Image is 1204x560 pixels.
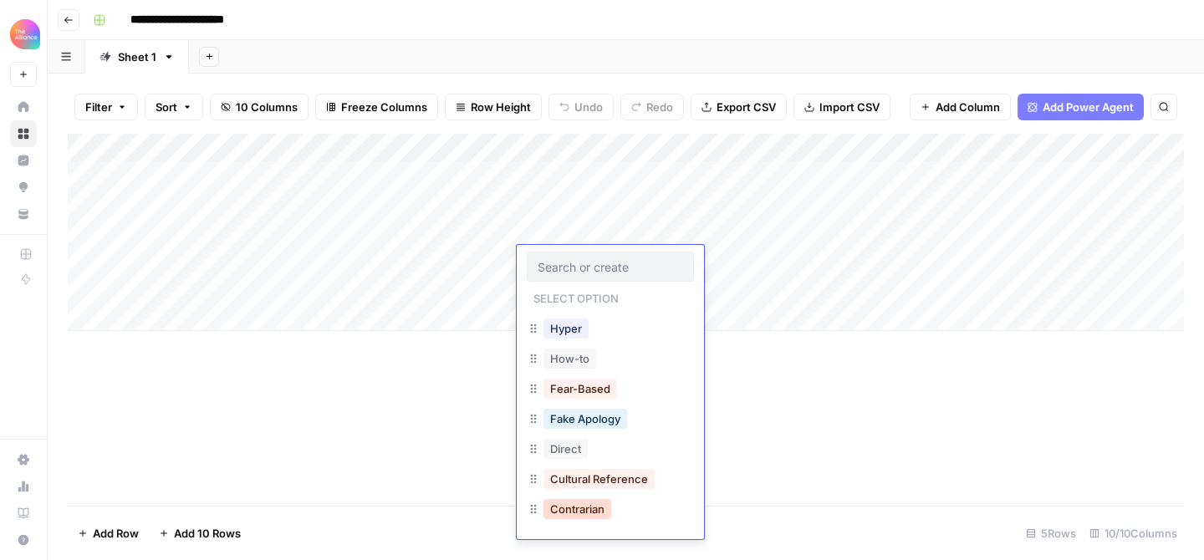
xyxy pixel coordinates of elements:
span: Freeze Columns [341,99,427,115]
a: Browse [10,120,37,147]
input: Search or create [538,259,683,274]
button: Import CSV [793,94,890,120]
button: How-to [543,349,596,369]
span: Filter [85,99,112,115]
div: Contrarian [527,496,694,526]
span: Sort [156,99,177,115]
div: 5 Rows [1019,520,1083,547]
span: Row Height [471,99,531,115]
span: 10 Columns [236,99,298,115]
div: Sheet 1 [118,48,156,65]
p: Select option [527,287,625,307]
span: Add 10 Rows [174,525,241,542]
img: Alliance Logo [10,19,40,49]
span: Undo [574,99,603,115]
a: Your Data [10,201,37,227]
span: Import CSV [819,99,880,115]
button: Export CSV [691,94,787,120]
a: Opportunities [10,174,37,201]
button: Fake Apology [543,409,627,429]
button: Workspace: Alliance [10,13,37,55]
div: Fear-Based [527,375,694,405]
button: Add Column [910,94,1011,120]
button: 10 Columns [210,94,309,120]
a: Sheet 1 [85,40,189,74]
button: Contrarian [543,499,611,519]
button: Undo [548,94,614,120]
a: Home [10,94,37,120]
button: Sort [145,94,203,120]
button: Redo [620,94,684,120]
div: Cultural Reference [527,466,694,496]
a: Usage [10,473,37,500]
a: Insights [10,147,37,174]
button: Add Row [68,520,149,547]
button: Cultural Reference [543,469,655,489]
span: Add Column [936,99,1000,115]
div: Direct [527,435,694,466]
button: Help + Support [10,527,37,553]
span: Redo [646,99,673,115]
span: Export CSV [717,99,776,115]
span: Add Power Agent [1043,99,1134,115]
button: Fear-Based [543,379,617,399]
a: Settings [10,446,37,473]
button: Freeze Columns [315,94,438,120]
div: Hyper [527,315,694,345]
span: Add Row [93,525,139,542]
div: How-to [527,345,694,375]
button: Row Height [445,94,542,120]
button: Add 10 Rows [149,520,251,547]
div: 10/10 Columns [1083,520,1184,547]
a: Learning Hub [10,500,37,527]
button: Direct [543,439,588,459]
button: Filter [74,94,138,120]
button: Hyper [543,318,589,339]
button: Add Power Agent [1018,94,1144,120]
div: Fake Apology [527,405,694,435]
